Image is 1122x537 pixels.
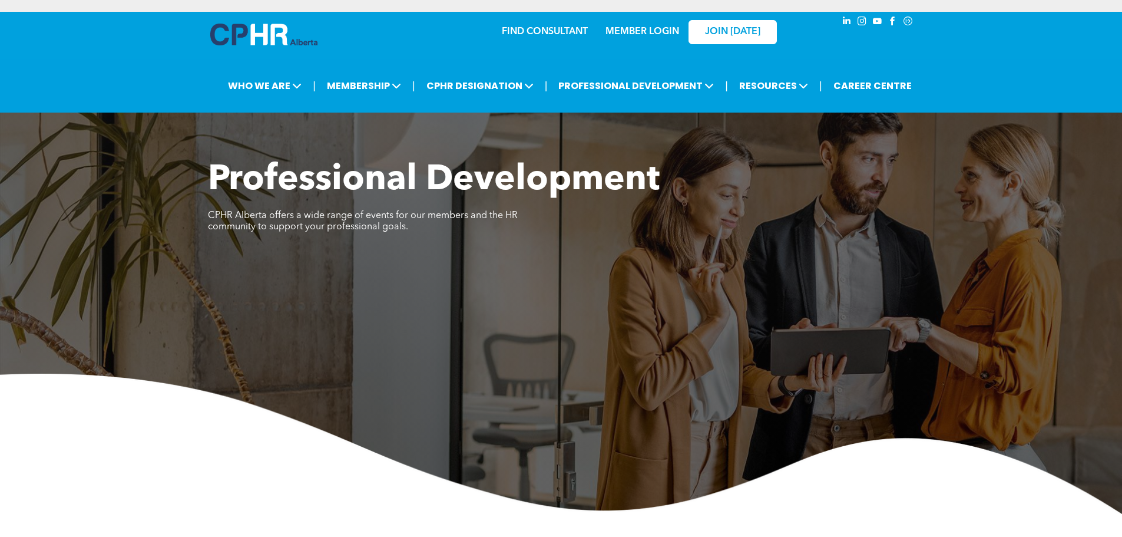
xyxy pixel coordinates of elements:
[856,15,869,31] a: instagram
[830,75,915,97] a: CAREER CENTRE
[689,20,777,44] a: JOIN [DATE]
[423,75,537,97] span: CPHR DESIGNATION
[323,75,405,97] span: MEMBERSHIP
[736,75,812,97] span: RESOURCES
[502,27,588,37] a: FIND CONSULTANT
[840,15,853,31] a: linkedin
[871,15,884,31] a: youtube
[605,27,679,37] a: MEMBER LOGIN
[208,211,518,232] span: CPHR Alberta offers a wide range of events for our members and the HR community to support your p...
[208,163,660,198] span: Professional Development
[412,74,415,98] li: |
[819,74,822,98] li: |
[902,15,915,31] a: Social network
[545,74,548,98] li: |
[210,24,317,45] img: A blue and white logo for cp alberta
[224,75,305,97] span: WHO WE ARE
[555,75,717,97] span: PROFESSIONAL DEVELOPMENT
[886,15,899,31] a: facebook
[725,74,728,98] li: |
[313,74,316,98] li: |
[705,27,760,38] span: JOIN [DATE]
